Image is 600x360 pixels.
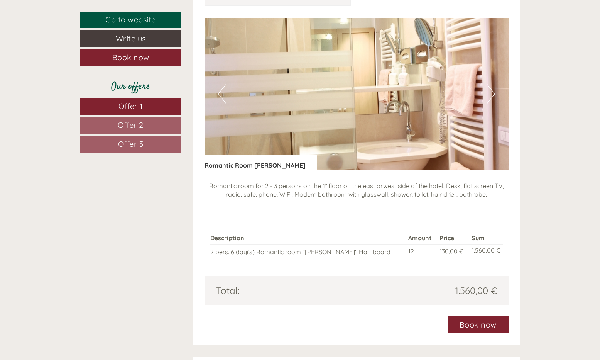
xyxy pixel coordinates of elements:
[80,49,181,66] a: Book now
[468,232,502,244] th: Sum
[80,12,181,28] a: Go to website
[80,30,181,47] a: Write us
[210,232,405,244] th: Description
[210,284,357,297] div: Total:
[80,80,181,94] div: Our offers
[137,6,167,19] div: [DATE]
[468,245,502,258] td: 1.560,00 €
[455,284,497,297] span: 1.560,00 €
[118,101,143,111] span: Offer 1
[6,21,96,44] div: Hello, how can we help you?
[405,245,437,258] td: 12
[12,37,92,43] small: 10:07
[205,155,317,170] div: Romantic Room [PERSON_NAME]
[118,139,144,149] span: Offer 3
[487,84,495,104] button: Next
[262,200,304,217] button: Send
[205,18,509,170] img: image
[118,120,144,130] span: Offer 2
[218,84,226,104] button: Previous
[210,245,405,258] td: 2 pers. 6 day(s) Romantic room "[PERSON_NAME]" Half board
[12,22,92,29] div: Hotel Weisses Lamm
[448,316,509,333] a: Book now
[405,232,437,244] th: Amount
[439,247,463,255] span: 130,00 €
[205,182,509,199] p: Romantic room for 2 - 3 persons on the 1° floor on the east orwest side of the hotel. Desk, flat ...
[436,232,468,244] th: Price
